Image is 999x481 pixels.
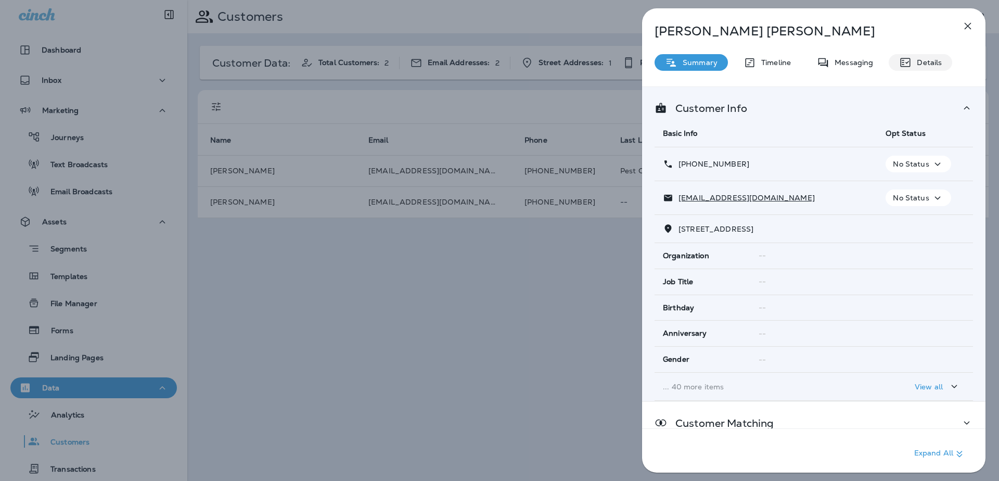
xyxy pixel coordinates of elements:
[663,277,693,286] span: Job Title
[886,156,951,172] button: No Status
[759,355,766,364] span: --
[667,419,774,427] p: Customer Matching
[663,383,869,391] p: ... 40 more items
[655,24,939,39] p: [PERSON_NAME] [PERSON_NAME]
[759,329,766,338] span: --
[759,277,766,286] span: --
[910,445,970,463] button: Expand All
[911,377,965,396] button: View all
[663,303,694,312] span: Birthday
[893,194,929,202] p: No Status
[663,355,689,364] span: Gender
[673,160,749,168] p: [PHONE_NUMBER]
[829,58,873,67] p: Messaging
[663,329,707,338] span: Anniversary
[886,189,951,206] button: No Status
[759,303,766,312] span: --
[673,194,815,202] p: [EMAIL_ADDRESS][DOMAIN_NAME]
[756,58,791,67] p: Timeline
[912,58,942,67] p: Details
[915,383,943,391] p: View all
[663,129,697,138] span: Basic Info
[886,129,925,138] span: Opt Status
[893,160,929,168] p: No Status
[663,251,709,260] span: Organization
[914,448,966,460] p: Expand All
[678,224,753,234] span: [STREET_ADDRESS]
[667,104,747,112] p: Customer Info
[677,58,718,67] p: Summary
[759,251,766,260] span: --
